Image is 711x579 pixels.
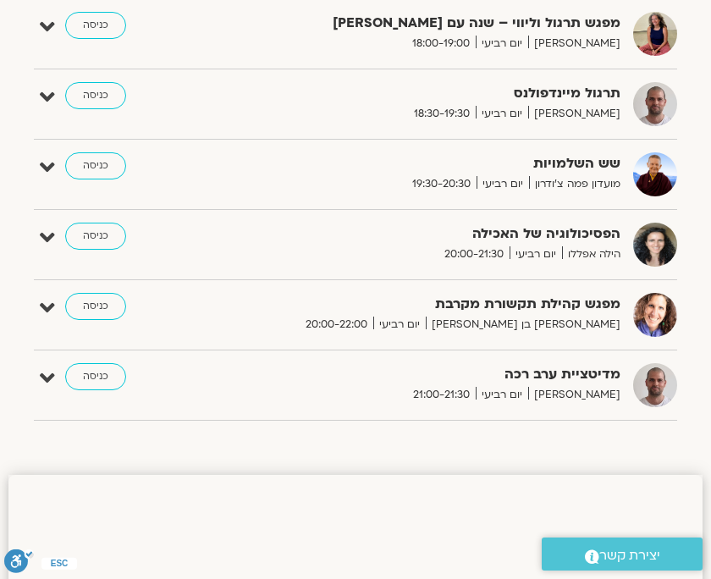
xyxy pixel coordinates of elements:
[510,245,562,263] span: יום רביעי
[265,223,620,245] strong: הפסיכולוגיה של האכילה
[406,175,477,193] span: 19:30-20:30
[529,175,620,193] span: מועדון פמה צ'ודרון
[406,35,476,52] span: 18:00-19:00
[542,538,703,571] a: יצירת קשר
[477,175,529,193] span: יום רביעי
[407,386,476,404] span: 21:00-21:30
[265,12,620,35] strong: מפגש תרגול וליווי – שנה עם [PERSON_NAME]
[265,82,620,105] strong: תרגול מיינדפולנס
[265,363,620,386] strong: מדיטציית ערב רכה
[528,35,620,52] span: [PERSON_NAME]
[426,316,620,334] span: [PERSON_NAME] בן [PERSON_NAME]
[476,386,528,404] span: יום רביעי
[528,386,620,404] span: [PERSON_NAME]
[65,82,126,109] a: כניסה
[528,105,620,123] span: [PERSON_NAME]
[300,316,373,334] span: 20:00-22:00
[65,223,126,250] a: כניסה
[562,245,620,263] span: הילה אפללו
[65,152,126,179] a: כניסה
[599,544,660,567] span: יצירת קשר
[265,293,620,316] strong: מפגש קהילת תקשורת מקרבת
[438,245,510,263] span: 20:00-21:30
[65,293,126,320] a: כניסה
[408,105,476,123] span: 18:30-19:30
[373,316,426,334] span: יום רביעי
[476,105,528,123] span: יום רביעי
[65,12,126,39] a: כניסה
[476,35,528,52] span: יום רביעי
[65,363,126,390] a: כניסה
[265,152,620,175] strong: שש השלמויות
